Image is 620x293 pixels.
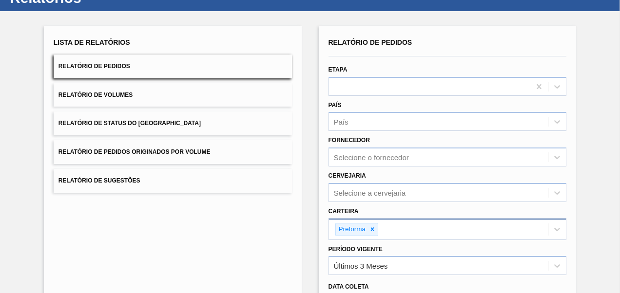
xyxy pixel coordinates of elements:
label: Período Vigente [329,246,383,253]
div: Selecione a cervejaria [334,188,406,197]
label: Etapa [329,66,348,73]
span: Relatório de Volumes [58,92,133,98]
div: Últimos 3 Meses [334,262,388,270]
button: Relatório de Status do [GEOGRAPHIC_DATA] [54,111,292,135]
span: Relatório de Sugestões [58,177,140,184]
span: Lista de Relatórios [54,38,130,46]
div: País [334,118,349,126]
button: Relatório de Volumes [54,83,292,107]
label: Cervejaria [329,172,366,179]
span: Relatório de Pedidos [58,63,130,70]
span: Relatório de Status do [GEOGRAPHIC_DATA] [58,120,201,127]
button: Relatório de Pedidos Originados por Volume [54,140,292,164]
div: Preforma [336,223,368,236]
label: País [329,102,342,109]
label: Carteira [329,208,359,215]
span: Relatório de Pedidos Originados por Volume [58,148,211,155]
label: Fornecedor [329,137,370,144]
button: Relatório de Sugestões [54,169,292,193]
span: Data coleta [329,283,369,290]
button: Relatório de Pedidos [54,55,292,78]
div: Selecione o fornecedor [334,153,409,162]
span: Relatório de Pedidos [329,38,412,46]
